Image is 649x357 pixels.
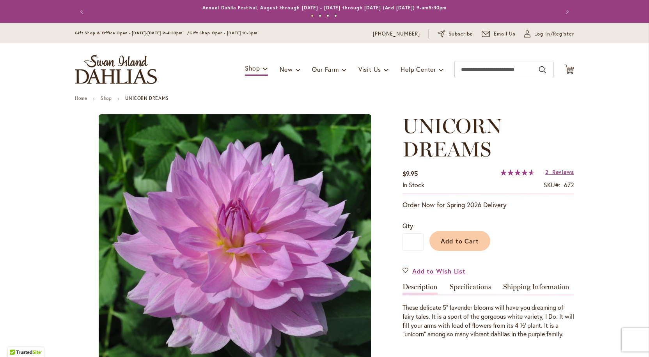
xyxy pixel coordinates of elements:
span: Qty [403,222,413,230]
span: Our Farm [312,65,339,73]
span: Visit Us [358,65,381,73]
a: Email Us [482,30,516,38]
a: 2 Reviews [545,168,574,176]
span: Subscribe [449,30,473,38]
button: 3 of 4 [326,14,329,17]
strong: UNICORN DREAMS [125,95,168,101]
a: Subscribe [438,30,473,38]
a: Specifications [450,283,491,295]
span: 2 [545,168,549,176]
span: Gift Shop & Office Open - [DATE]-[DATE] 9-4:30pm / [75,30,190,36]
span: Shop [245,64,260,72]
button: 2 of 4 [319,14,321,17]
a: Annual Dahlia Festival, August through [DATE] - [DATE] through [DATE] (And [DATE]) 9-am5:30pm [202,5,447,11]
strong: SKU [544,181,560,189]
a: [PHONE_NUMBER] [373,30,420,38]
span: Reviews [552,168,574,176]
span: Email Us [494,30,516,38]
div: Detailed Product Info [403,283,574,339]
a: Log In/Register [524,30,574,38]
div: Availability [403,181,424,190]
span: $9.95 [403,169,418,178]
span: Add to Cart [441,237,479,245]
span: Log In/Register [534,30,574,38]
button: Previous [75,4,90,20]
button: Add to Cart [429,231,490,251]
span: Add to Wish List [412,266,466,275]
a: Description [403,283,438,295]
a: Add to Wish List [403,266,466,275]
span: Gift Shop Open - [DATE] 10-3pm [190,30,257,36]
div: These delicate 5” lavender blooms will have you dreaming of fairy tales. It is a sport of the gor... [403,303,574,339]
a: Home [75,95,87,101]
a: store logo [75,55,157,84]
span: UNICORN DREAMS [403,114,502,162]
div: 672 [564,181,574,190]
button: Next [559,4,574,20]
button: 4 of 4 [334,14,337,17]
div: 93% [500,169,535,176]
span: New [280,65,293,73]
button: 1 of 4 [311,14,314,17]
p: Order Now for Spring 2026 Delivery [403,200,574,210]
span: In stock [403,181,424,189]
a: Shipping Information [503,283,569,295]
a: Shop [101,95,112,101]
span: Help Center [401,65,436,73]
